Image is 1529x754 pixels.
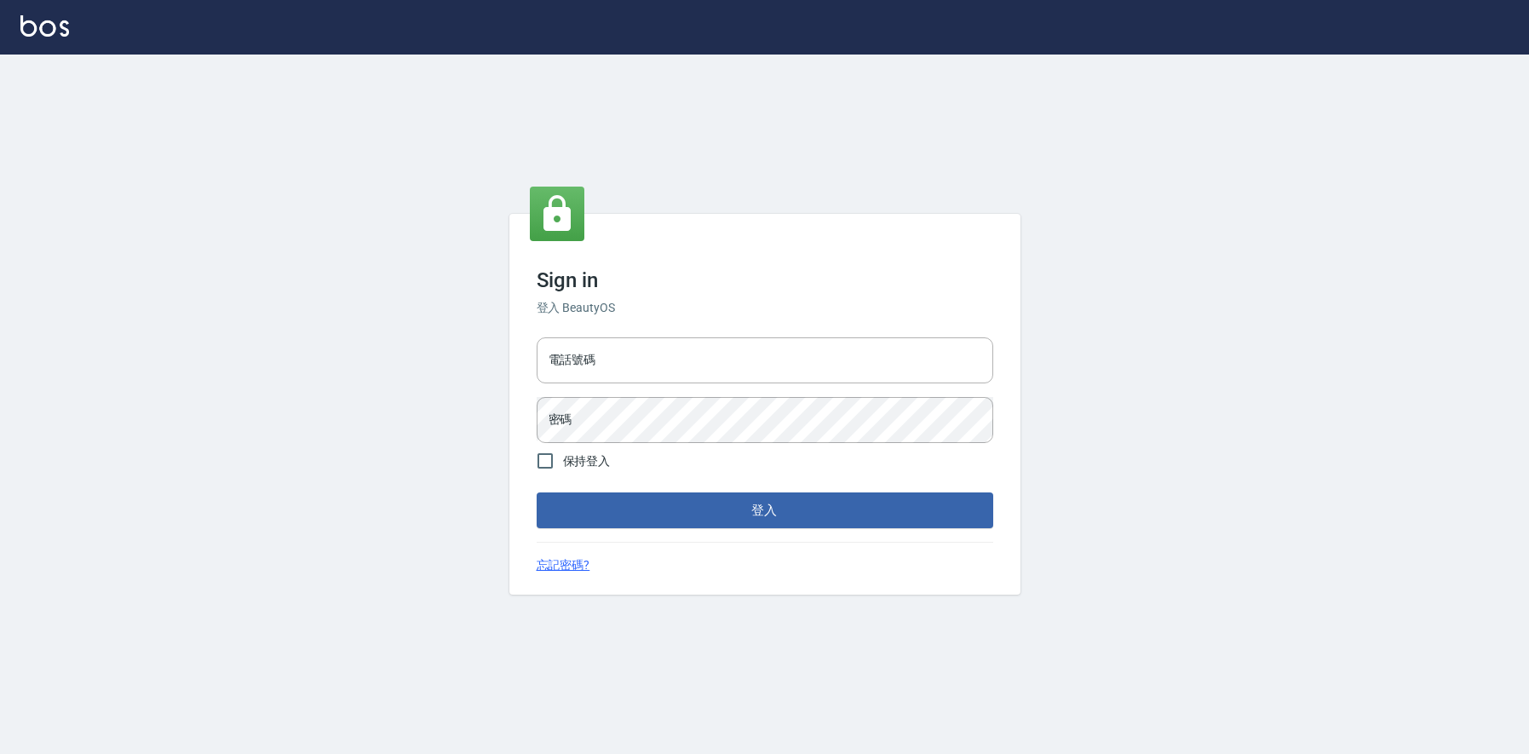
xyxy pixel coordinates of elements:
h6: 登入 BeautyOS [537,299,993,317]
h3: Sign in [537,268,993,292]
img: Logo [20,15,69,37]
a: 忘記密碼? [537,556,590,574]
button: 登入 [537,492,993,528]
span: 保持登入 [563,452,611,470]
